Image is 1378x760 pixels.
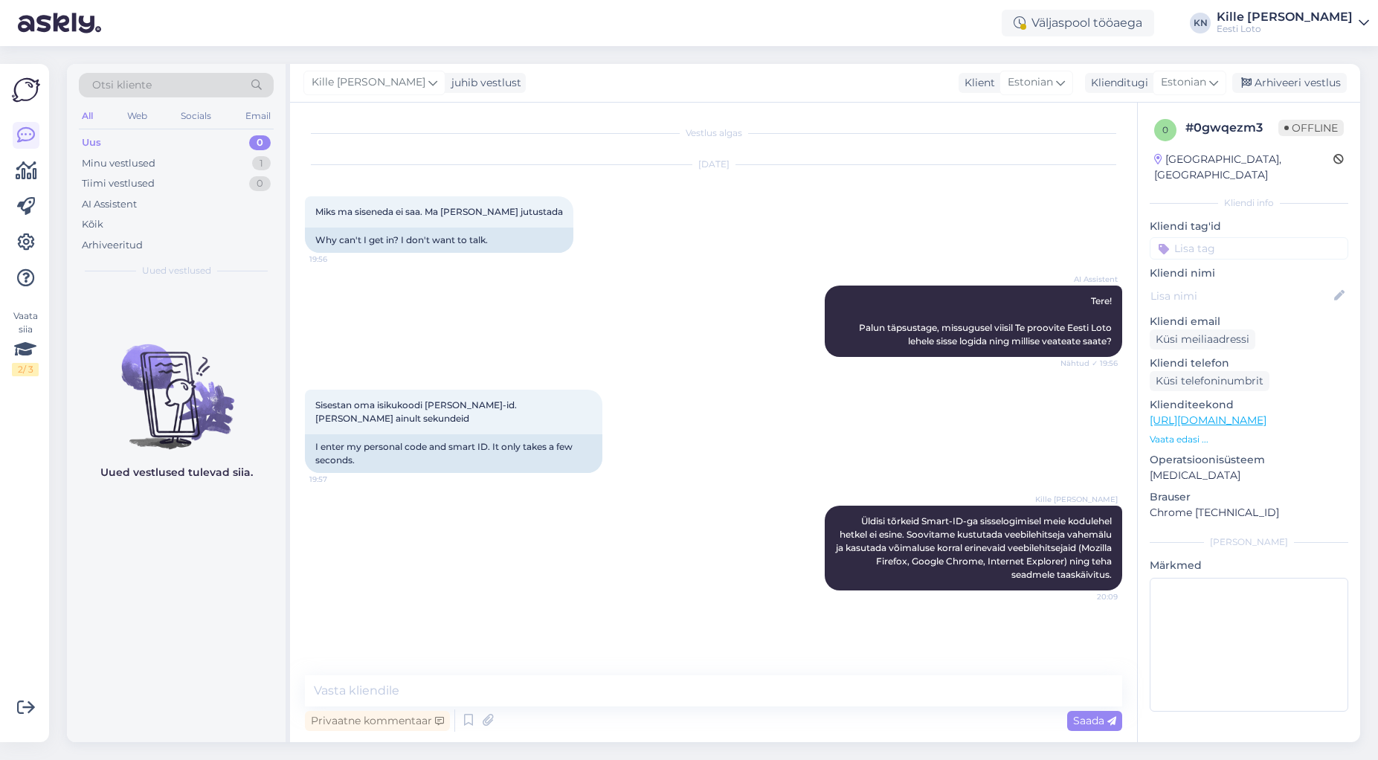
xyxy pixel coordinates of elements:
div: Väljaspool tööaega [1002,10,1154,36]
p: Kliendi nimi [1150,265,1348,281]
span: Kille [PERSON_NAME] [312,74,425,91]
p: Kliendi email [1150,314,1348,329]
span: Otsi kliente [92,77,152,93]
div: 0 [249,135,271,150]
span: 20:09 [1062,591,1118,602]
span: 19:56 [309,254,365,265]
div: Kõik [82,217,103,232]
p: Kliendi tag'id [1150,219,1348,234]
span: Nähtud ✓ 19:56 [1060,358,1118,369]
div: Web [124,106,150,126]
div: Klienditugi [1085,75,1148,91]
p: Operatsioonisüsteem [1150,452,1348,468]
span: Üldisi tõrkeid Smart-ID-ga sisselogimisel meie kodulehel hetkel ei esine. Soovitame kustutada vee... [836,515,1114,580]
span: Estonian [1161,74,1206,91]
span: 19:57 [309,474,365,485]
div: Arhiveeri vestlus [1232,73,1347,93]
img: No chats [67,318,286,451]
div: Socials [178,106,214,126]
div: juhib vestlust [445,75,521,91]
div: Why can't I get in? I don't want to talk. [305,228,573,253]
p: Brauser [1150,489,1348,505]
p: Klienditeekond [1150,397,1348,413]
div: Minu vestlused [82,156,155,171]
span: 0 [1162,124,1168,135]
div: Uus [82,135,101,150]
a: Kille [PERSON_NAME]Eesti Loto [1217,11,1369,35]
img: Askly Logo [12,76,40,104]
p: Kliendi telefon [1150,355,1348,371]
div: Email [242,106,274,126]
input: Lisa nimi [1150,288,1331,304]
span: Uued vestlused [142,264,211,277]
div: # 0gwqezm3 [1185,119,1278,137]
span: Estonian [1008,74,1053,91]
p: Vaata edasi ... [1150,433,1348,446]
p: Uued vestlused tulevad siia. [100,465,253,480]
div: Küsi meiliaadressi [1150,329,1255,350]
div: Arhiveeritud [82,238,143,253]
span: AI Assistent [1062,274,1118,285]
div: 2 / 3 [12,363,39,376]
div: I enter my personal code and smart ID. It only takes a few seconds. [305,434,602,473]
div: Vestlus algas [305,126,1122,140]
input: Lisa tag [1150,237,1348,260]
div: AI Assistent [82,197,137,212]
span: Saada [1073,714,1116,727]
div: [GEOGRAPHIC_DATA], [GEOGRAPHIC_DATA] [1154,152,1333,183]
div: 1 [252,156,271,171]
div: KN [1190,13,1211,33]
div: Kliendi info [1150,196,1348,210]
div: Kille [PERSON_NAME] [1217,11,1353,23]
div: [PERSON_NAME] [1150,535,1348,549]
span: Kille [PERSON_NAME] [1035,494,1118,505]
span: Offline [1278,120,1344,136]
div: Tiimi vestlused [82,176,155,191]
div: 0 [249,176,271,191]
div: All [79,106,96,126]
div: Eesti Loto [1217,23,1353,35]
span: Miks ma siseneda ei saa. Ma [PERSON_NAME] jutustada [315,206,563,217]
p: Chrome [TECHNICAL_ID] [1150,505,1348,521]
p: Märkmed [1150,558,1348,573]
div: Privaatne kommentaar [305,711,450,731]
div: [DATE] [305,158,1122,171]
div: Klient [959,75,995,91]
div: Küsi telefoninumbrit [1150,371,1269,391]
p: [MEDICAL_DATA] [1150,468,1348,483]
a: [URL][DOMAIN_NAME] [1150,413,1266,427]
span: Sisestan oma isikukoodi [PERSON_NAME]-id. [PERSON_NAME] ainult sekundeid [315,399,519,424]
div: Vaata siia [12,309,39,376]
